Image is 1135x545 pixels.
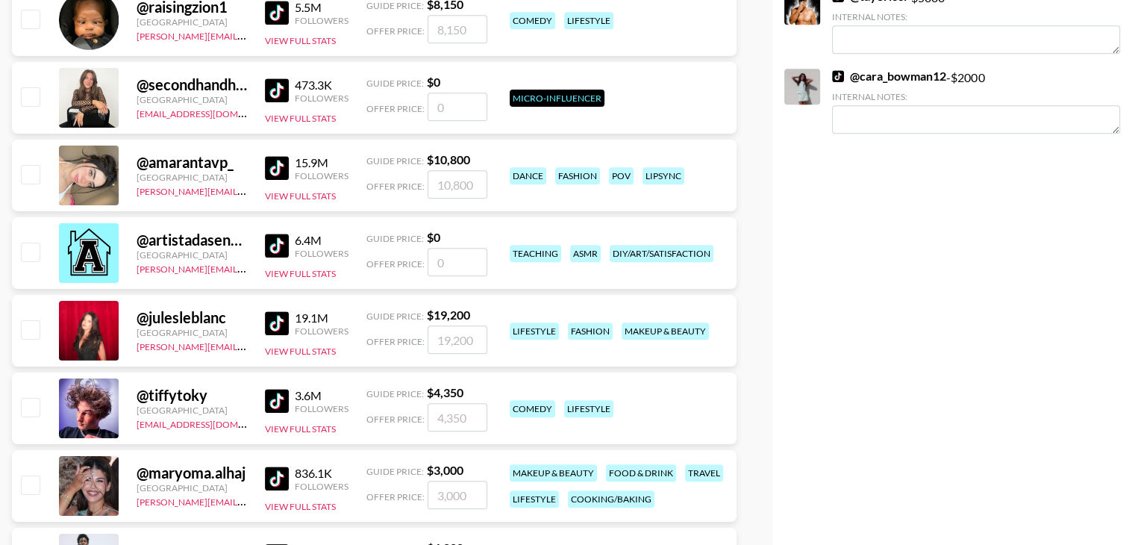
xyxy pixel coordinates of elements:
[427,463,463,477] strong: $ 3,000
[609,167,634,184] div: pov
[570,245,601,262] div: asmr
[265,346,336,357] button: View Full Stats
[427,230,440,244] strong: $ 0
[137,327,247,338] div: [GEOGRAPHIC_DATA]
[265,234,289,258] img: TikTok
[265,423,336,435] button: View Full Stats
[510,90,604,107] div: Micro-Influencer
[832,11,1120,22] div: Internal Notes:
[510,167,546,184] div: dance
[137,493,357,508] a: [PERSON_NAME][EMAIL_ADDRESS][DOMAIN_NAME]
[265,501,336,512] button: View Full Stats
[366,155,424,166] span: Guide Price:
[137,172,247,183] div: [GEOGRAPHIC_DATA]
[642,167,684,184] div: lipsync
[427,152,470,166] strong: $ 10,800
[366,466,424,477] span: Guide Price:
[366,414,425,425] span: Offer Price:
[622,323,709,340] div: makeup & beauty
[428,93,487,121] input: 0
[137,464,247,482] div: @ maryoma.alhaj
[510,490,559,508] div: lifestyle
[510,400,555,417] div: comedy
[295,15,348,26] div: Followers
[427,75,440,89] strong: $ 0
[137,482,247,493] div: [GEOGRAPHIC_DATA]
[265,467,289,490] img: TikTok
[366,311,424,322] span: Guide Price:
[610,245,713,262] div: diy/art/satisfaction
[366,25,425,37] span: Offer Price:
[295,481,348,492] div: Followers
[832,69,1120,134] div: - $ 2000
[137,249,247,261] div: [GEOGRAPHIC_DATA]
[427,308,470,322] strong: $ 19,200
[832,69,946,84] a: @cara_bowman12
[510,245,561,262] div: teaching
[265,113,336,124] button: View Full Stats
[366,388,424,399] span: Guide Price:
[568,490,654,508] div: cooking/baking
[427,385,463,399] strong: $ 4,350
[137,16,247,28] div: [GEOGRAPHIC_DATA]
[295,78,348,93] div: 473.3K
[832,70,844,82] img: TikTok
[265,35,336,46] button: View Full Stats
[265,1,289,25] img: TikTok
[510,323,559,340] div: lifestyle
[606,464,676,482] div: food & drink
[137,405,247,416] div: [GEOGRAPHIC_DATA]
[510,12,555,29] div: comedy
[137,386,247,405] div: @ tiffytoky
[137,261,357,275] a: [PERSON_NAME][EMAIL_ADDRESS][DOMAIN_NAME]
[295,170,348,181] div: Followers
[428,481,487,509] input: 3,000
[428,403,487,432] input: 4,350
[295,388,348,403] div: 3.6M
[366,336,425,347] span: Offer Price:
[428,326,487,354] input: 19,200
[137,28,357,42] a: [PERSON_NAME][EMAIL_ADDRESS][DOMAIN_NAME]
[265,156,289,180] img: TikTok
[137,183,357,197] a: [PERSON_NAME][EMAIL_ADDRESS][DOMAIN_NAME]
[366,181,425,192] span: Offer Price:
[366,233,424,244] span: Guide Price:
[295,233,348,248] div: 6.4M
[564,12,613,29] div: lifestyle
[366,258,425,270] span: Offer Price:
[295,326,348,337] div: Followers
[366,78,424,89] span: Guide Price:
[137,94,247,105] div: [GEOGRAPHIC_DATA]
[295,403,348,414] div: Followers
[510,464,597,482] div: makeup & beauty
[685,464,723,482] div: travel
[265,190,336,202] button: View Full Stats
[265,268,336,279] button: View Full Stats
[568,323,613,340] div: fashion
[428,170,487,199] input: 10,800
[265,78,289,102] img: TikTok
[564,400,613,417] div: lifestyle
[295,248,348,259] div: Followers
[265,311,289,335] img: TikTok
[295,155,348,170] div: 15.9M
[137,338,357,352] a: [PERSON_NAME][EMAIL_ADDRESS][DOMAIN_NAME]
[366,491,425,502] span: Offer Price:
[555,167,600,184] div: fashion
[137,308,247,327] div: @ julesleblanc
[137,75,247,94] div: @ secondhandhuns
[137,153,247,172] div: @ amarantavp_
[295,311,348,326] div: 19.1M
[366,103,425,114] span: Offer Price:
[137,231,247,249] div: @ artistadasencasa
[832,91,1120,102] div: Internal Notes:
[428,15,487,43] input: 8,150
[428,248,487,276] input: 0
[295,93,348,104] div: Followers
[137,416,287,430] a: [EMAIL_ADDRESS][DOMAIN_NAME]
[265,389,289,413] img: TikTok
[295,466,348,481] div: 836.1K
[137,105,287,119] a: [EMAIL_ADDRESS][DOMAIN_NAME]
